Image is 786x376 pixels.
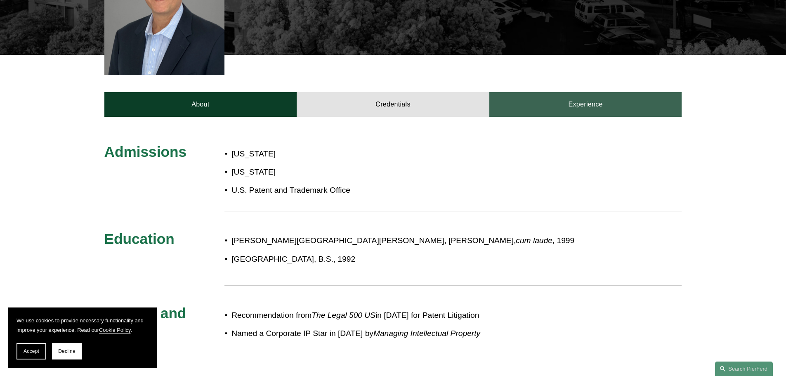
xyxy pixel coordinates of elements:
[231,234,609,248] p: [PERSON_NAME][GEOGRAPHIC_DATA][PERSON_NAME], [PERSON_NAME], , 1999
[104,231,175,247] span: Education
[17,343,46,359] button: Accept
[297,92,489,117] a: Credentials
[231,308,609,323] p: Recommendation from in [DATE] for Patent Litigation
[99,327,131,333] a: Cookie Policy
[231,252,609,267] p: [GEOGRAPHIC_DATA], B.S., 1992
[104,305,191,339] span: Awards and Honors
[231,326,609,341] p: Named a Corporate IP Star in [DATE] by
[489,92,682,117] a: Experience
[231,183,441,198] p: U.S. Patent and Trademark Office
[104,144,186,160] span: Admissions
[516,236,552,245] em: cum laude
[8,307,157,368] section: Cookie banner
[52,343,82,359] button: Decline
[231,147,441,161] p: [US_STATE]
[312,311,375,319] em: The Legal 500 US
[231,165,441,180] p: [US_STATE]
[715,362,773,376] a: Search this site
[24,348,39,354] span: Accept
[58,348,76,354] span: Decline
[104,92,297,117] a: About
[17,316,149,335] p: We use cookies to provide necessary functionality and improve your experience. Read our .
[373,329,480,338] em: Managing Intellectual Property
